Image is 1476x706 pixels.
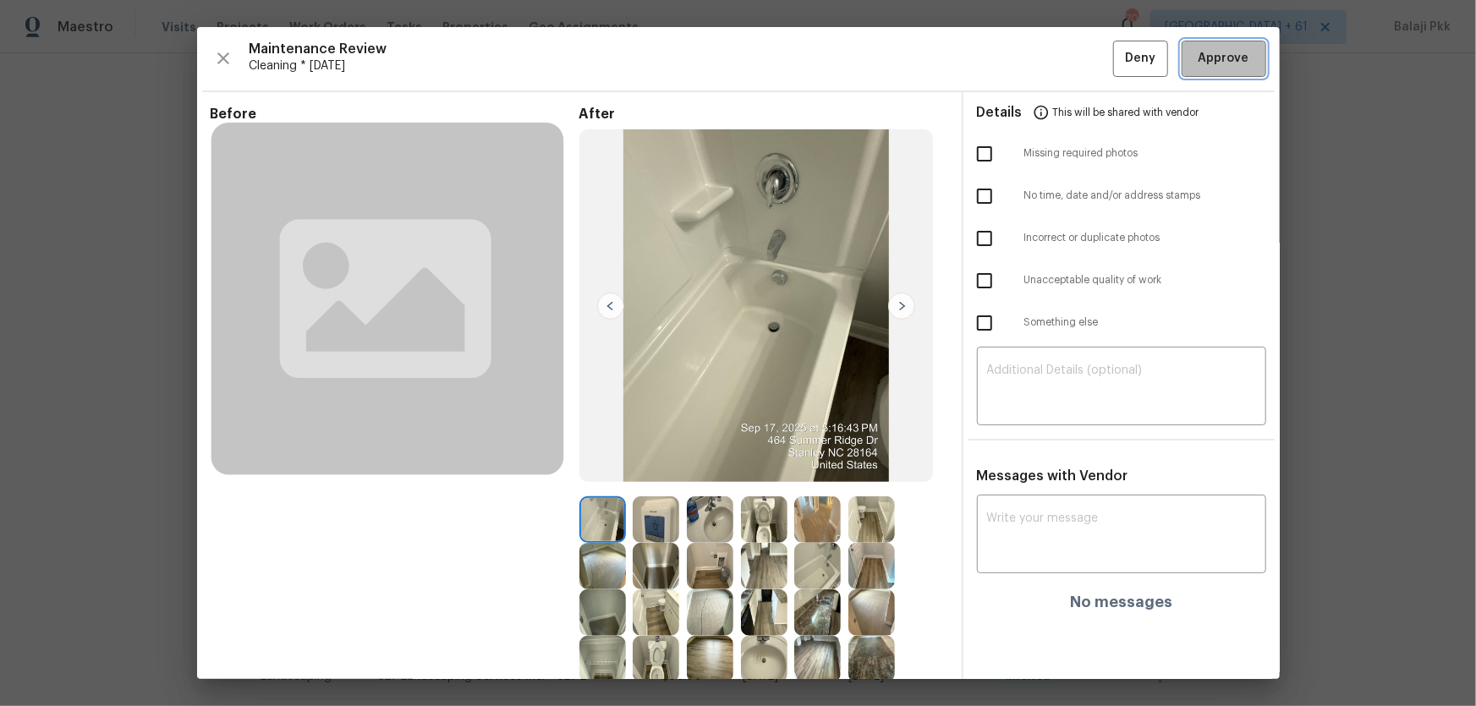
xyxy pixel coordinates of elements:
[1024,146,1266,161] span: Missing required photos
[1024,315,1266,330] span: Something else
[211,106,579,123] span: Before
[1024,189,1266,203] span: No time, date and/or address stamps
[250,57,1113,74] span: Cleaning * [DATE]
[1024,231,1266,245] span: Incorrect or duplicate photos
[1070,594,1172,610] h4: No messages
[963,260,1280,302] div: Unacceptable quality of work
[963,302,1280,344] div: Something else
[963,175,1280,217] div: No time, date and/or address stamps
[888,293,915,320] img: right-chevron-button-url
[250,41,1113,57] span: Maintenance Review
[1113,41,1168,77] button: Deny
[1024,273,1266,287] span: Unacceptable quality of work
[963,217,1280,260] div: Incorrect or duplicate photos
[1053,92,1199,133] span: This will be shared with vendor
[597,293,624,320] img: left-chevron-button-url
[1199,48,1249,69] span: Approve
[977,92,1023,133] span: Details
[1125,48,1155,69] span: Deny
[977,469,1128,483] span: Messages with Vendor
[963,133,1280,175] div: Missing required photos
[579,106,948,123] span: After
[1182,41,1266,77] button: Approve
